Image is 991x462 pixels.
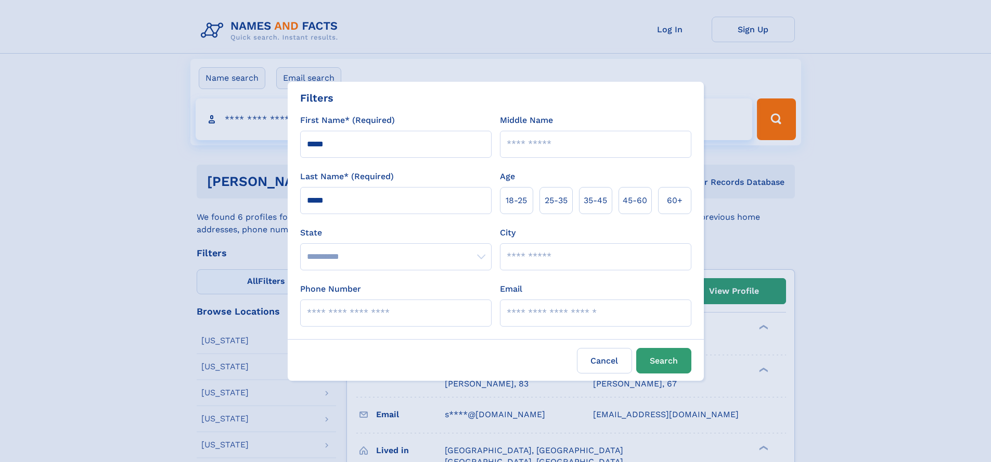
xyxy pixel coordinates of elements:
[300,114,395,127] label: First Name* (Required)
[636,348,691,373] button: Search
[506,194,527,207] span: 18‑25
[577,348,632,373] label: Cancel
[545,194,568,207] span: 25‑35
[500,283,522,295] label: Email
[584,194,607,207] span: 35‑45
[300,283,361,295] label: Phone Number
[500,114,553,127] label: Middle Name
[500,227,516,239] label: City
[300,227,492,239] label: State
[623,194,647,207] span: 45‑60
[300,90,333,106] div: Filters
[500,170,515,183] label: Age
[300,170,394,183] label: Last Name* (Required)
[667,194,683,207] span: 60+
